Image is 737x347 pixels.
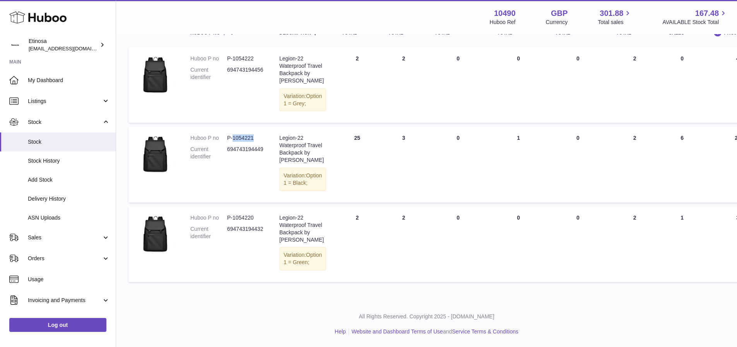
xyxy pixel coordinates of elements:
[28,297,102,304] span: Invoicing and Payments
[29,38,98,52] div: Etinosa
[352,328,443,335] a: Website and Dashboard Terms of Use
[489,47,547,123] td: 0
[279,55,326,84] div: Legion-22 Waterproof Travel Backpack by [PERSON_NAME]
[28,138,110,146] span: Stock
[279,134,326,164] div: Legion-22 Waterproof Travel Backpack by [PERSON_NAME]
[190,66,227,81] dt: Current identifier
[122,313,731,320] p: All Rights Reserved. Copyright 2025 - [DOMAIN_NAME]
[28,234,102,241] span: Sales
[334,127,380,202] td: 25
[29,45,114,52] span: [EMAIL_ADDRESS][DOMAIN_NAME]
[576,55,580,62] span: 0
[380,206,427,282] td: 2
[279,168,326,191] div: Variation:
[9,39,21,51] img: internalAdmin-10490@internal.huboo.com
[427,127,489,202] td: 0
[227,214,264,222] dd: P-1054220
[28,98,102,105] span: Listings
[334,47,380,123] td: 2
[28,214,110,222] span: ASN Uploads
[349,328,518,335] li: and
[452,328,518,335] a: Service Terms & Conditions
[227,55,264,62] dd: P-1054222
[546,19,568,26] div: Currency
[489,206,547,282] td: 0
[28,255,102,262] span: Orders
[227,66,264,81] dd: 694743194456
[284,172,322,186] span: Option 1 = Black;
[9,318,106,332] a: Log out
[28,157,110,165] span: Stock History
[661,127,703,202] td: 6
[609,206,661,282] td: 2
[190,134,227,142] dt: Huboo P no
[600,8,623,19] span: 301.88
[279,247,326,270] div: Variation:
[28,77,110,84] span: My Dashboard
[279,88,326,112] div: Variation:
[609,127,661,202] td: 2
[28,119,102,126] span: Stock
[28,176,110,184] span: Add Stock
[380,47,427,123] td: 2
[576,215,580,221] span: 0
[489,127,547,202] td: 1
[190,55,227,62] dt: Huboo P no
[490,19,516,26] div: Huboo Ref
[190,214,227,222] dt: Huboo P no
[695,8,719,19] span: 167.48
[284,93,322,107] span: Option 1 = Grey;
[227,146,264,160] dd: 694743194449
[136,55,175,94] img: product image
[136,134,175,173] img: product image
[598,19,632,26] span: Total sales
[380,127,427,202] td: 3
[335,328,346,335] a: Help
[551,8,568,19] strong: GBP
[427,47,489,123] td: 0
[576,135,580,141] span: 0
[609,47,661,123] td: 2
[227,225,264,240] dd: 694743194432
[661,47,703,123] td: 0
[227,134,264,142] dd: P-1054221
[494,8,516,19] strong: 10490
[598,8,632,26] a: 301.88 Total sales
[662,8,728,26] a: 167.48 AVAILABLE Stock Total
[28,195,110,203] span: Delivery History
[334,206,380,282] td: 2
[427,206,489,282] td: 0
[661,206,703,282] td: 1
[28,276,110,283] span: Usage
[662,19,728,26] span: AVAILABLE Stock Total
[136,214,175,253] img: product image
[190,225,227,240] dt: Current identifier
[279,214,326,244] div: Legion-22 Waterproof Travel Backpack by [PERSON_NAME]
[190,146,227,160] dt: Current identifier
